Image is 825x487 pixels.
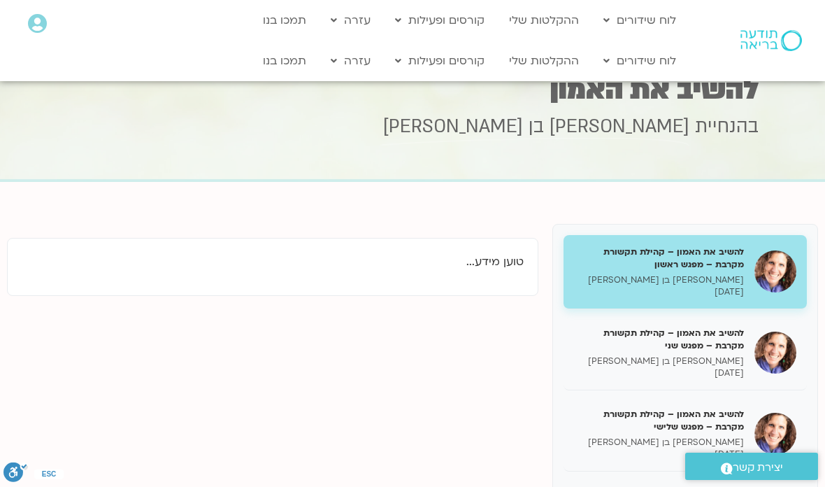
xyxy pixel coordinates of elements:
[574,367,744,379] p: [DATE]
[574,274,744,286] p: [PERSON_NAME] בן [PERSON_NAME]
[66,76,759,104] h1: להשיב את האמון
[596,7,683,34] a: לוח שידורים
[22,253,524,271] p: טוען מידע...
[324,7,378,34] a: עזרה
[574,246,744,271] h5: להשיב את האמון – קהילת תקשורת מקרבת – מפגש ראשון
[324,48,378,74] a: עזרה
[740,30,802,51] img: תודעה בריאה
[685,453,818,480] a: יצירת קשר
[574,449,744,460] p: [DATE]
[574,327,744,352] h5: להשיב את האמון – קהילת תקשורת מקרבת – מפגש שני
[256,48,313,74] a: תמכו בנו
[574,286,744,298] p: [DATE]
[596,48,683,74] a: לוח שידורים
[754,250,796,292] img: להשיב את האמון – קהילת תקשורת מקרבת – מפגש ראשון
[574,355,744,367] p: [PERSON_NAME] בן [PERSON_NAME]
[256,7,313,34] a: תמכו בנו
[574,437,744,449] p: [PERSON_NAME] בן [PERSON_NAME]
[754,332,796,374] img: להשיב את האמון – קהילת תקשורת מקרבת – מפגש שני
[502,7,586,34] a: ההקלטות שלי
[733,458,783,477] span: יצירת קשר
[695,114,759,139] span: בהנחיית
[388,7,492,34] a: קורסים ופעילות
[388,48,492,74] a: קורסים ופעילות
[754,413,796,455] img: להשיב את האמון – קהילת תקשורת מקרבת – מפגש שלישי
[574,408,744,433] h5: להשיב את האמון – קהילת תקשורת מקרבת – מפגש שלישי
[502,48,586,74] a: ההקלטות שלי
